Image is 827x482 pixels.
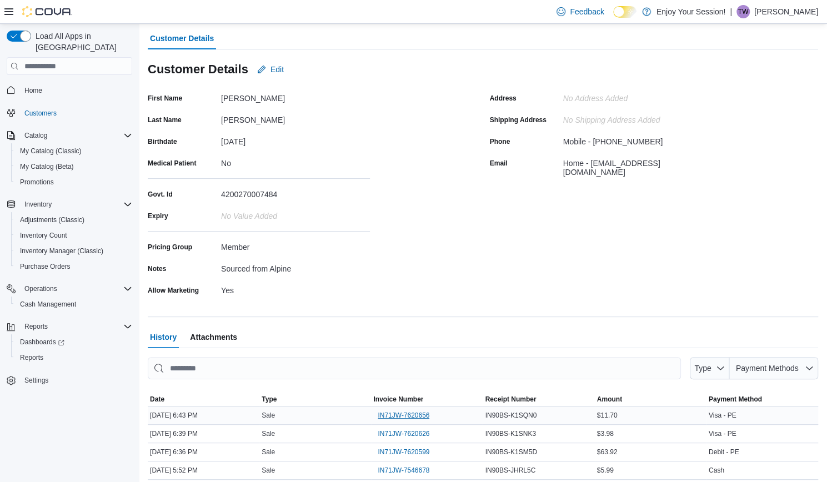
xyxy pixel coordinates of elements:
span: Inventory Count [20,231,67,240]
span: IN71JW-7546678 [378,466,429,475]
div: Taylor Wilson [736,5,750,18]
span: Reports [20,320,132,333]
a: Adjustments (Classic) [16,213,89,227]
div: $5.99 [595,464,706,477]
label: Govt. Id [148,190,173,199]
span: Purchase Orders [16,260,132,273]
span: [DATE] 6:36 PM [150,448,198,456]
span: Invoice Number [373,395,423,404]
input: This is a search bar. As you type, the results lower in the page will automatically filter. [148,357,681,379]
div: Sourced from Alpine [221,260,370,273]
span: Feedback [570,6,604,17]
p: | [730,5,732,18]
span: IN71JW-7620656 [378,411,429,420]
div: [DATE] [221,133,370,146]
span: Customer Details [150,27,214,49]
span: IN90BS-K1SNK3 [485,429,535,438]
label: Birthdate [148,137,177,146]
span: Load All Apps in [GEOGRAPHIC_DATA] [31,31,132,53]
span: Settings [24,376,48,385]
span: Home [20,83,132,97]
span: [DATE] 6:39 PM [150,429,198,438]
a: Home [20,84,47,97]
div: Yes [221,282,370,295]
button: IN71JW-7620626 [373,427,434,440]
a: Dashboards [16,335,69,349]
button: Reports [11,350,137,365]
span: [DATE] 5:52 PM [150,466,198,475]
span: Promotions [20,178,54,187]
span: Promotions [16,175,132,189]
span: Inventory Manager (Classic) [20,247,103,255]
button: Payment Methods [729,357,818,379]
span: Type [262,395,277,404]
p: [PERSON_NAME] [754,5,818,18]
a: Reports [16,351,48,364]
span: IN90BS-JHRL5C [485,466,535,475]
button: IN71JW-7620656 [373,409,434,422]
div: Home - [EMAIL_ADDRESS][DOMAIN_NAME] [563,154,712,177]
button: Inventory [2,197,137,212]
button: Reports [2,319,137,334]
button: Catalog [20,129,52,142]
img: Cova [22,6,72,17]
span: Sale [262,448,275,456]
span: Customers [20,106,132,120]
span: My Catalog (Classic) [16,144,132,158]
span: Customers [24,109,57,118]
div: $63.92 [595,445,706,459]
span: Edit [270,64,284,75]
button: Operations [20,282,62,295]
div: 4200270007484 [221,185,370,199]
a: Promotions [16,175,58,189]
button: My Catalog (Classic) [11,143,137,159]
a: Customers [20,107,61,120]
span: Settings [20,373,132,387]
div: Mobile - [PHONE_NUMBER] [563,133,663,146]
div: No [221,154,370,168]
span: Operations [20,282,132,295]
span: IN90BS-K1SM5D [485,448,537,456]
button: Inventory Count [11,228,137,243]
button: Operations [2,281,137,297]
span: IN71JW-7620599 [378,448,429,456]
button: Receipt Number [483,393,594,406]
label: Allow Marketing [148,286,199,295]
button: IN71JW-7620599 [373,445,434,459]
span: Reports [16,351,132,364]
a: My Catalog (Beta) [16,160,78,173]
span: History [150,326,177,348]
button: Inventory Manager (Classic) [11,243,137,259]
span: My Catalog (Beta) [16,160,132,173]
label: Shipping Address [490,116,547,124]
span: Inventory Manager (Classic) [16,244,132,258]
span: [DATE] 6:43 PM [150,411,198,420]
label: Address [490,94,517,103]
span: Sale [262,429,275,438]
label: Pricing Group [148,243,192,252]
span: Cash Management [16,298,132,311]
button: My Catalog (Beta) [11,159,137,174]
div: $11.70 [595,409,706,422]
button: Type [259,393,371,406]
span: Operations [24,284,57,293]
label: Email [490,159,508,168]
div: Member [221,238,370,252]
label: Phone [490,137,510,146]
button: Adjustments (Classic) [11,212,137,228]
span: Amount [597,395,622,404]
button: Promotions [11,174,137,190]
span: IN71JW-7620626 [378,429,429,438]
span: Dashboards [20,338,64,347]
label: Expiry [148,212,168,220]
span: Reports [20,353,43,362]
a: Cash Management [16,298,81,311]
span: Catalog [20,129,132,142]
span: Type [694,364,711,373]
a: Inventory Manager (Classic) [16,244,108,258]
a: My Catalog (Classic) [16,144,86,158]
button: Purchase Orders [11,259,137,274]
button: Payment Method [706,393,818,406]
span: Inventory [20,198,132,211]
span: Adjustments (Classic) [16,213,132,227]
